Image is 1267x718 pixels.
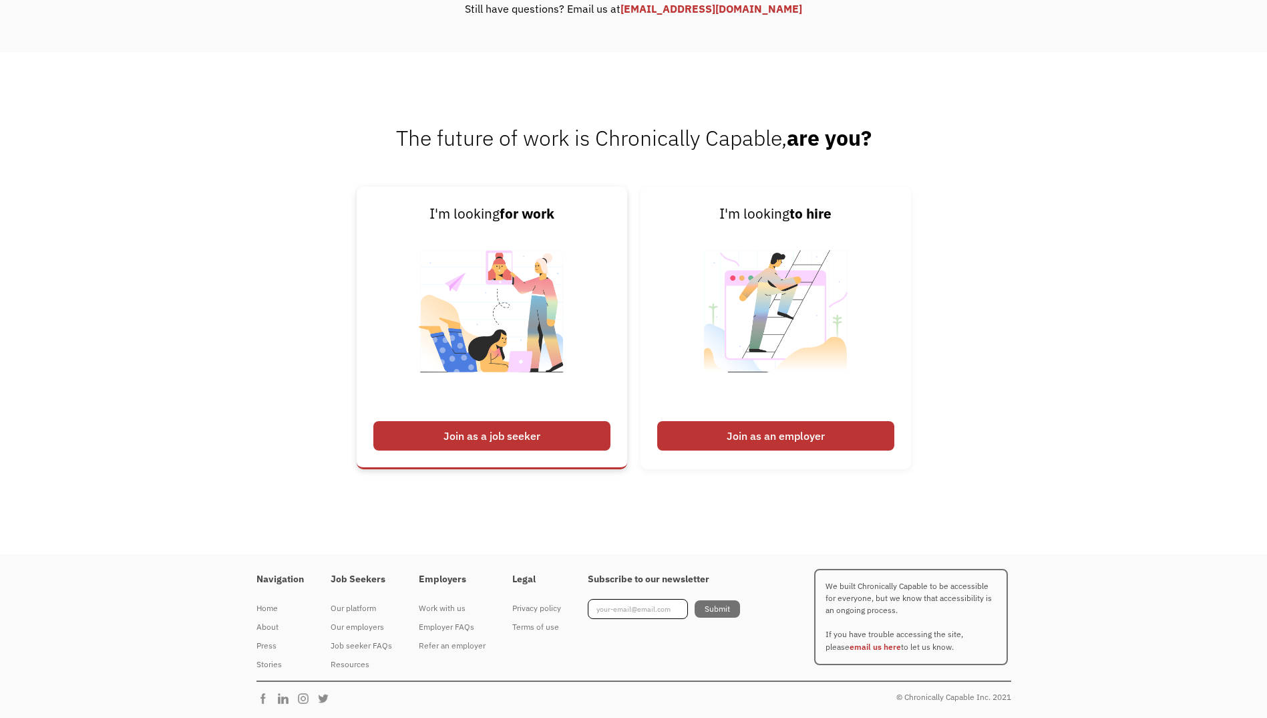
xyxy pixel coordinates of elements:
h4: Subscribe to our newsletter [588,574,740,586]
a: Resources [331,655,392,674]
a: Press [256,636,304,655]
h4: Navigation [256,574,304,586]
img: Chronically Capable Twitter Page [317,692,337,705]
a: About [256,618,304,636]
h4: Employers [419,574,486,586]
h4: Job Seekers [331,574,392,586]
a: Our platform [331,599,392,618]
div: Refer an employer [419,638,486,654]
h4: Legal [512,574,561,586]
span: The future of work is Chronically Capable, [396,124,872,152]
img: Chronically Capable Linkedin Page [277,692,297,705]
a: Terms of use [512,618,561,636]
a: Our employers [331,618,392,636]
div: Still have questions? Email us at [320,1,948,17]
div: Work with us [419,600,486,616]
div: Job seeker FAQs [331,638,392,654]
a: email us here [850,642,901,652]
div: Our platform [331,600,392,616]
div: Terms of use [512,619,561,635]
a: Job seeker FAQs [331,636,392,655]
p: We built Chronically Capable to be accessible for everyone, but we know that accessibility is an ... [814,569,1008,665]
img: Chronically Capable Personalized Job Matching [409,225,575,414]
div: About [256,619,304,635]
a: Employer FAQs [419,618,486,636]
img: Chronically Capable Facebook Page [256,692,277,705]
a: Refer an employer [419,636,486,655]
div: © Chronically Capable Inc. 2021 [896,689,1011,705]
div: Privacy policy [512,600,561,616]
a: Work with us [419,599,486,618]
div: Join as an employer [657,421,894,451]
img: Chronically Capable Instagram Page [297,692,317,705]
div: Employer FAQs [419,619,486,635]
div: I'm looking [373,203,610,225]
div: Stories [256,656,304,673]
strong: are you? [787,124,872,152]
div: Press [256,638,304,654]
a: Privacy policy [512,599,561,618]
div: Our employers [331,619,392,635]
a: Home [256,599,304,618]
a: I'm lookingto hireJoin as an employer [641,187,911,469]
strong: to hire [789,205,832,223]
div: Home [256,600,304,616]
a: [EMAIL_ADDRESS][DOMAIN_NAME] [620,2,802,15]
a: I'm lookingfor workJoin as a job seeker [357,187,627,469]
div: I'm looking [657,203,894,225]
input: your-email@email.com [588,599,688,619]
input: Submit [695,600,740,618]
form: Footer Newsletter [588,599,740,619]
a: Stories [256,655,304,674]
div: Join as a job seeker [373,421,610,451]
div: Resources [331,656,392,673]
strong: for work [500,205,554,223]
